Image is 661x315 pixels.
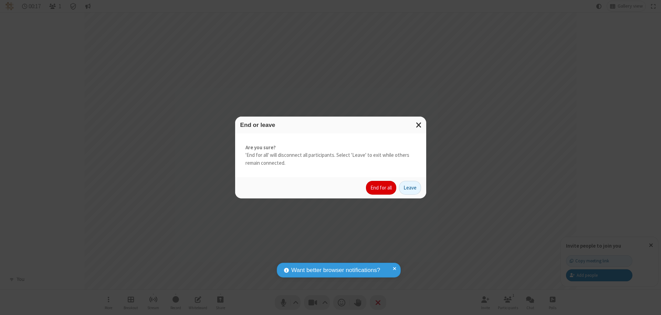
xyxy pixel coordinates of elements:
button: Close modal [412,117,426,133]
h3: End or leave [240,122,421,128]
button: End for all [366,181,396,195]
strong: Are you sure? [245,144,416,152]
div: 'End for all' will disconnect all participants. Select 'Leave' to exit while others remain connec... [235,133,426,177]
button: Leave [399,181,421,195]
span: Want better browser notifications? [291,266,380,275]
